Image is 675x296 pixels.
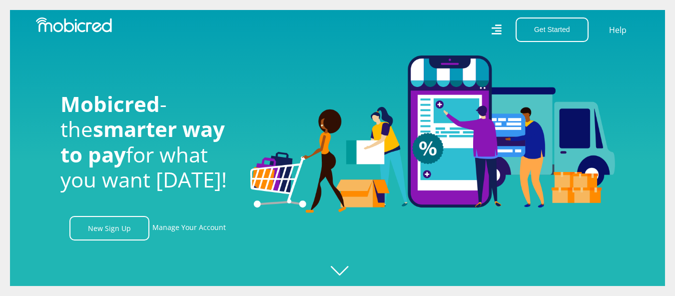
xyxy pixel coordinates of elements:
[60,89,160,118] span: Mobicred
[516,17,589,42] button: Get Started
[69,216,149,240] a: New Sign Up
[60,114,225,168] span: smarter way to pay
[152,216,226,240] a: Manage Your Account
[36,17,112,32] img: Mobicred
[250,55,615,213] img: Welcome to Mobicred
[609,23,627,36] a: Help
[60,91,235,192] h1: - the for what you want [DATE]!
